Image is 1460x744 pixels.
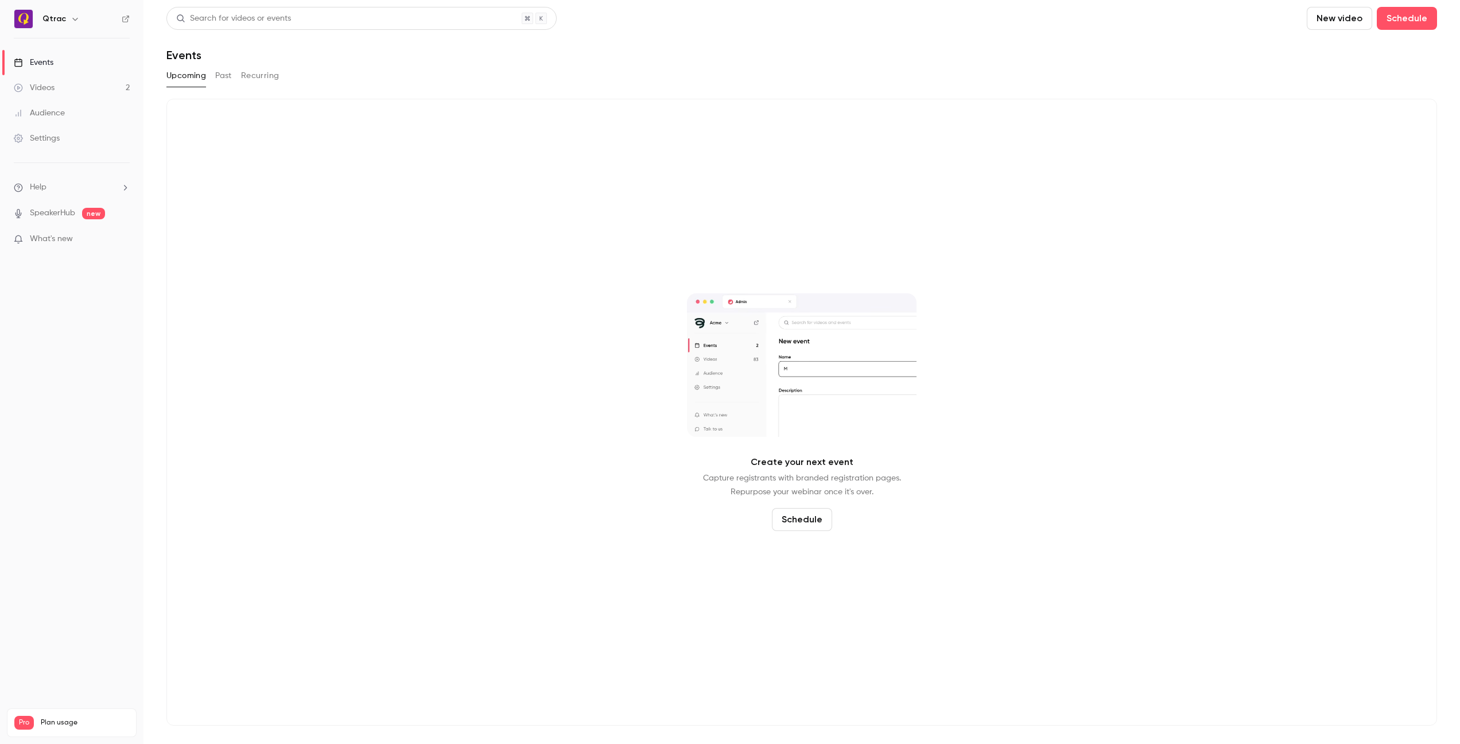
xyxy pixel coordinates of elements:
span: What's new [30,233,73,245]
button: Schedule [772,508,832,531]
button: Upcoming [166,67,206,85]
span: Help [30,181,46,193]
button: Past [215,67,232,85]
img: Qtrac [14,10,33,28]
li: help-dropdown-opener [14,181,130,193]
div: Videos [14,82,55,94]
p: Capture registrants with branded registration pages. Repurpose your webinar once it's over. [703,471,901,499]
div: Search for videos or events [176,13,291,25]
iframe: Noticeable Trigger [116,234,130,245]
span: Pro [14,716,34,730]
button: New video [1307,7,1372,30]
h6: Qtrac [42,13,66,25]
div: Events [14,57,53,68]
button: Schedule [1377,7,1437,30]
button: Recurring [241,67,279,85]
div: Settings [14,133,60,144]
p: Create your next event [751,455,853,469]
h1: Events [166,48,201,62]
span: Plan usage [41,718,129,727]
span: new [82,208,105,219]
a: SpeakerHub [30,207,75,219]
div: Audience [14,107,65,119]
